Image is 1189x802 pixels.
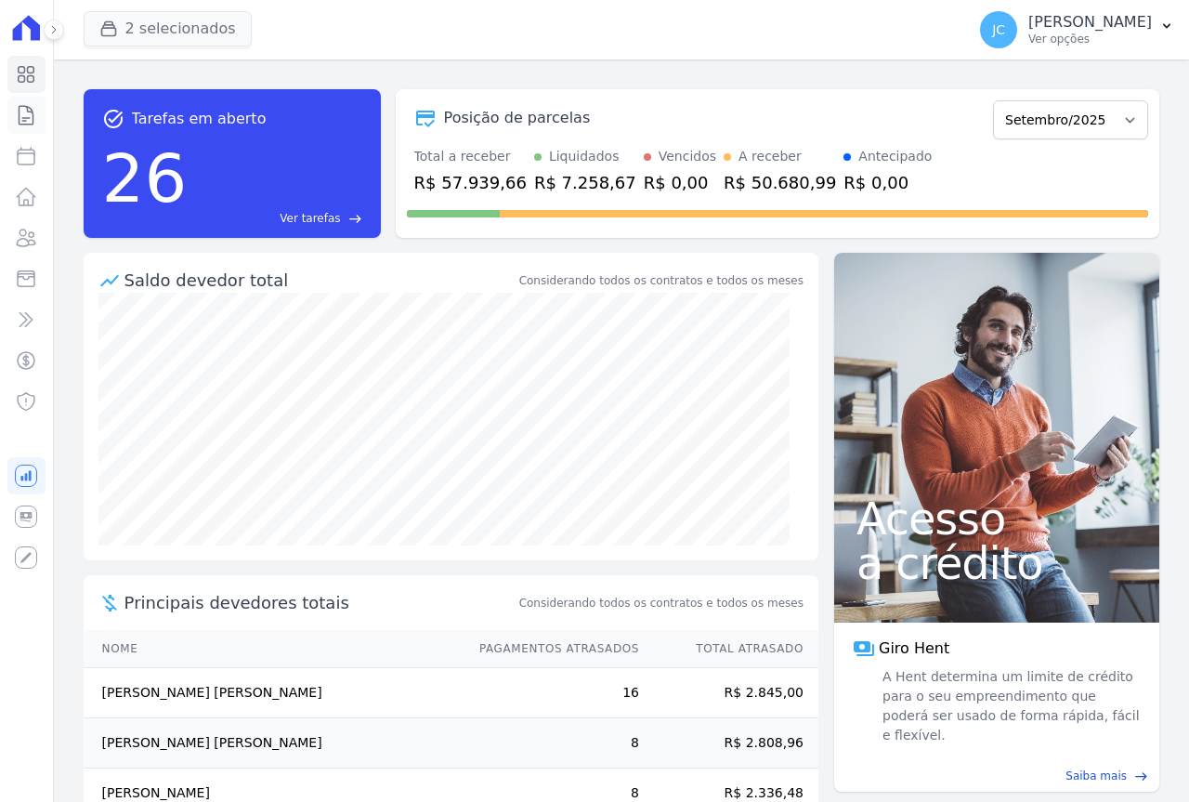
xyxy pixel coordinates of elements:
button: 2 selecionados [84,11,252,46]
div: Antecipado [858,147,932,166]
a: Ver tarefas east [194,210,361,227]
span: east [348,212,362,226]
div: R$ 0,00 [644,170,716,195]
div: A receber [738,147,802,166]
span: Acesso [856,496,1137,541]
th: Pagamentos Atrasados [462,630,640,668]
p: [PERSON_NAME] [1028,13,1152,32]
span: A Hent determina um limite de crédito para o seu empreendimento que poderá ser usado de forma ráp... [879,667,1141,745]
span: Tarefas em aberto [132,108,267,130]
div: Liquidados [549,147,620,166]
span: a crédito [856,541,1137,585]
td: 16 [462,668,640,718]
th: Total Atrasado [640,630,818,668]
div: Considerando todos os contratos e todos os meses [519,272,804,289]
div: Saldo devedor total [124,268,516,293]
div: R$ 7.258,67 [534,170,636,195]
div: R$ 50.680,99 [724,170,836,195]
td: [PERSON_NAME] [PERSON_NAME] [84,718,462,769]
td: R$ 2.845,00 [640,668,818,718]
a: Saiba mais east [845,768,1148,784]
span: Principais devedores totais [124,590,516,615]
div: Total a receber [414,147,527,166]
span: east [1134,769,1148,783]
div: Posição de parcelas [444,107,591,129]
td: 8 [462,718,640,769]
span: JC [992,23,1005,36]
span: Giro Hent [879,638,949,660]
td: R$ 2.808,96 [640,718,818,769]
div: 26 [102,130,188,227]
span: Ver tarefas [280,210,340,227]
button: JC [PERSON_NAME] Ver opções [965,4,1189,56]
div: Vencidos [659,147,716,166]
span: Considerando todos os contratos e todos os meses [519,595,804,611]
p: Ver opções [1028,32,1152,46]
div: R$ 0,00 [843,170,932,195]
span: Saiba mais [1065,768,1127,784]
span: task_alt [102,108,124,130]
td: [PERSON_NAME] [PERSON_NAME] [84,668,462,718]
th: Nome [84,630,462,668]
div: R$ 57.939,66 [414,170,527,195]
